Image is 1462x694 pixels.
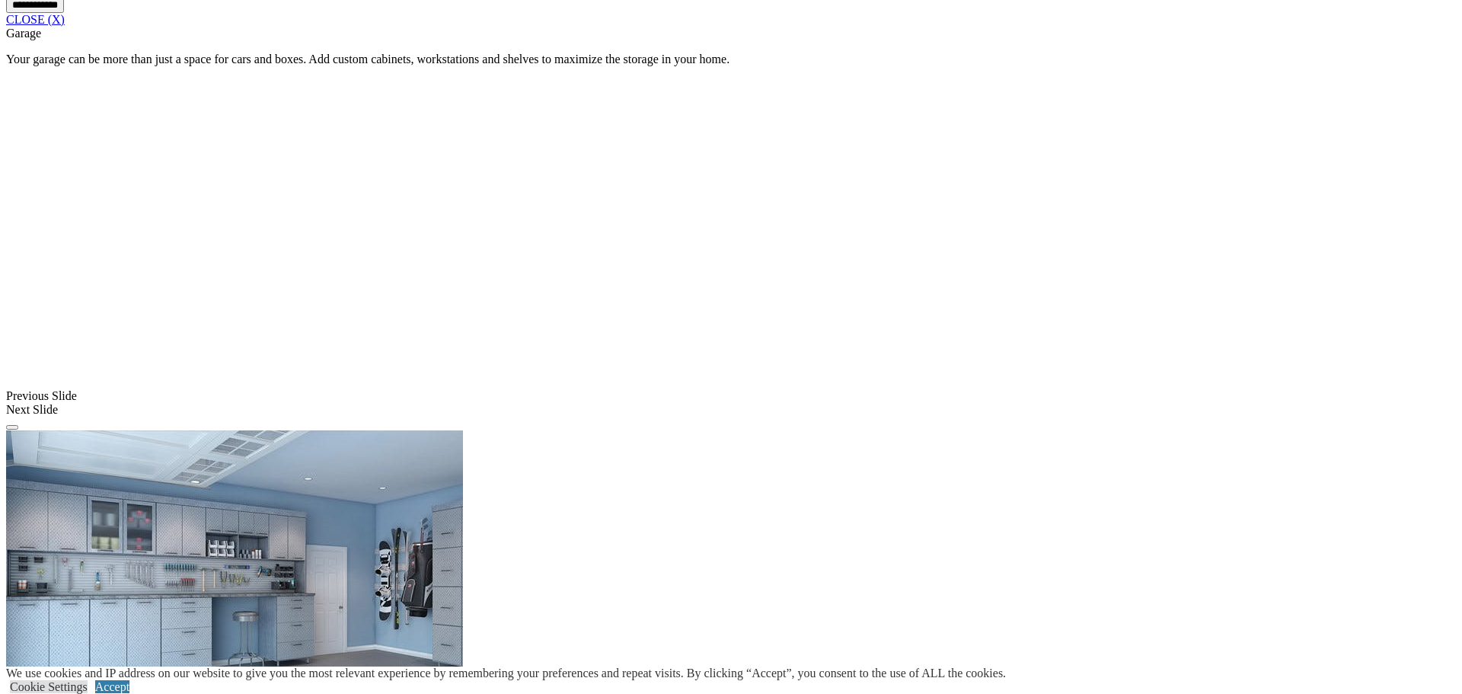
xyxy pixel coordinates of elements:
[6,667,1006,680] div: We use cookies and IP address on our website to give you the most relevant experience by remember...
[6,53,1456,66] p: Your garage can be more than just a space for cars and boxes. Add custom cabinets, workstations a...
[6,389,1456,403] div: Previous Slide
[95,680,129,693] a: Accept
[6,403,1456,417] div: Next Slide
[10,680,88,693] a: Cookie Settings
[6,425,18,430] button: Click here to pause slide show
[6,13,65,26] a: CLOSE (X)
[6,27,41,40] span: Garage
